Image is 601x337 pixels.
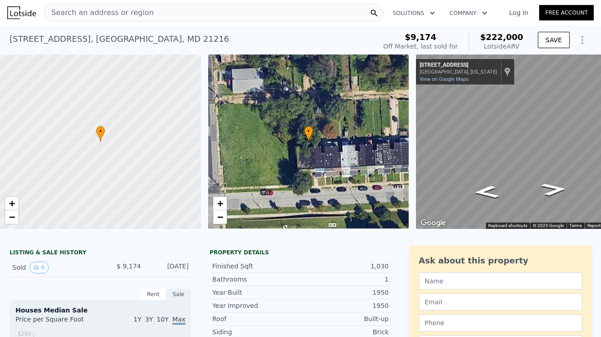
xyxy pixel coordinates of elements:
[212,314,300,323] div: Roof
[210,249,391,256] div: Property details
[300,301,389,310] div: 1950
[10,33,229,45] div: [STREET_ADDRESS] , [GEOGRAPHIC_DATA] , MD 21216
[157,316,169,323] span: 10Y
[212,288,300,297] div: Year Built
[145,316,153,323] span: 3Y
[539,5,594,20] a: Free Account
[17,331,31,337] tspan: $260
[217,198,223,209] span: +
[488,223,527,229] button: Keyboard shortcuts
[418,217,448,229] a: Open this area in Google Maps (opens a new window)
[300,275,389,284] div: 1
[538,32,570,48] button: SAVE
[15,315,100,329] div: Price per Square Foot
[480,42,523,51] div: Lotside ARV
[213,197,227,210] a: Zoom in
[117,263,141,270] span: $ 9,174
[15,306,185,315] div: Houses Median Sale
[480,32,523,42] span: $222,000
[300,288,389,297] div: 1950
[212,301,300,310] div: Year Improved
[498,8,539,17] a: Log In
[386,5,442,21] button: Solutions
[530,180,577,198] path: Go East, W Lanvale St
[304,126,313,142] div: •
[212,262,300,271] div: Finished Sqft
[463,183,510,201] path: Go West, W Lanvale St
[12,262,93,273] div: Sold
[573,31,591,49] button: Show Options
[300,327,389,337] div: Brick
[148,262,189,273] div: [DATE]
[217,211,223,223] span: −
[9,211,15,223] span: −
[304,127,313,135] span: •
[9,198,15,209] span: +
[96,126,105,142] div: •
[419,314,582,332] input: Phone
[383,42,458,51] div: Off Market, last sold for
[134,316,141,323] span: 1Y
[419,293,582,311] input: Email
[569,223,582,228] a: Terms (opens in new tab)
[5,210,19,224] a: Zoom out
[212,327,300,337] div: Siding
[420,76,469,82] a: View on Google Maps
[405,32,436,42] span: $9,174
[300,262,389,271] div: 1,030
[172,316,185,325] span: Max
[212,275,300,284] div: Bathrooms
[300,314,389,323] div: Built-up
[442,5,495,21] button: Company
[10,249,191,258] div: LISTING & SALE HISTORY
[44,7,154,18] span: Search an address or region
[213,210,227,224] a: Zoom out
[504,67,511,77] a: Show location on map
[419,254,582,267] div: Ask about this property
[5,197,19,210] a: Zoom in
[420,69,497,75] div: [GEOGRAPHIC_DATA], [US_STATE]
[140,288,166,300] div: Rent
[419,273,582,290] input: Name
[420,62,497,69] div: [STREET_ADDRESS]
[30,262,49,273] button: View historical data
[96,127,105,135] span: •
[166,288,191,300] div: Sale
[533,223,564,228] span: © 2025 Google
[7,6,36,19] img: Lotside
[418,217,448,229] img: Google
